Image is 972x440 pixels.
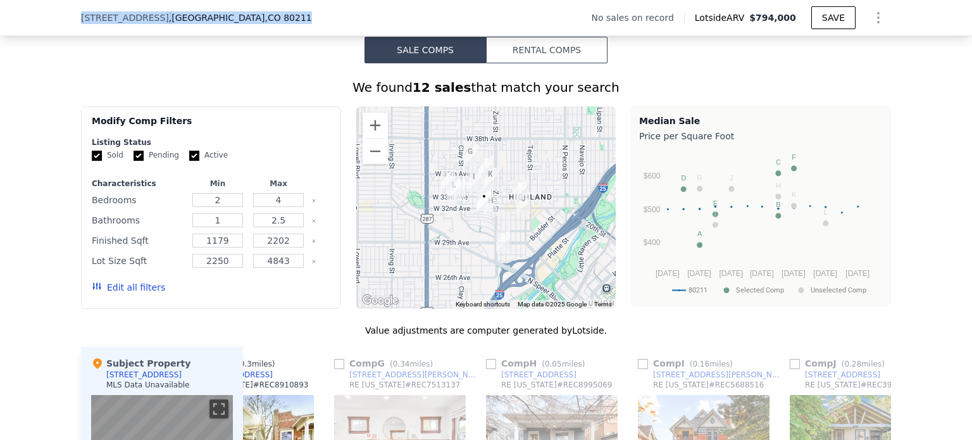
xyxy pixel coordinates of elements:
[106,380,190,390] div: MLS Data Unavailable
[790,370,880,380] a: [STREET_ADDRESS]
[639,127,883,145] div: Price per Square Foot
[472,185,496,217] div: 2460 W 32nd Ave
[359,292,401,309] img: Google
[681,174,686,182] text: D
[844,360,861,368] span: 0.28
[349,370,481,380] div: [STREET_ADDRESS][PERSON_NAME]
[501,370,576,380] div: [STREET_ADDRESS]
[478,163,502,194] div: 2436 W 34th Avenue
[656,269,680,278] text: [DATE]
[189,151,199,161] input: Active
[685,360,738,368] span: ( miles)
[714,210,716,218] text: I
[363,113,388,138] button: Zoom in
[134,151,144,161] input: Pending
[511,187,535,219] div: 3139 Umatilla St
[106,370,182,380] div: [STREET_ADDRESS]
[692,360,709,368] span: 0.16
[92,191,185,209] div: Bedrooms
[792,191,797,198] text: K
[311,198,316,203] button: Clear
[811,286,866,294] text: Unselected Comp
[92,211,185,229] div: Bathrooms
[719,269,743,278] text: [DATE]
[91,357,190,370] div: Subject Property
[713,199,718,207] text: E
[824,208,828,216] text: L
[393,360,410,368] span: 0.34
[413,80,471,95] strong: 12 sales
[486,37,607,63] button: Rental Comps
[750,269,774,278] text: [DATE]
[364,37,486,63] button: Sale Comps
[363,139,388,164] button: Zoom out
[594,301,612,308] a: Terms (opens in new tab)
[189,150,228,161] label: Active
[792,153,796,161] text: F
[866,5,891,30] button: Show Options
[644,205,661,214] text: $500
[92,151,102,161] input: Sold
[81,11,169,24] span: [STREET_ADDRESS]
[790,357,890,370] div: Comp J
[776,182,781,189] text: H
[471,185,495,217] div: 2466 W 32nd Ave
[491,225,515,257] div: 2827 Wyandot St
[639,145,883,303] svg: A chart.
[474,151,498,182] div: 3450 Alcott St
[837,360,890,368] span: ( miles)
[240,360,252,368] span: 0.3
[478,189,502,221] div: 2427 W Argyle Place
[251,179,306,189] div: Max
[197,380,309,390] div: RE [US_STATE] # REC8910893
[688,286,707,294] text: 80211
[749,13,796,23] span: $794,000
[442,173,466,205] div: 2740 W 33rd Ave
[644,238,661,247] text: $400
[349,380,461,390] div: RE [US_STATE] # REC7513137
[92,252,185,270] div: Lot Size Sqft
[190,179,246,189] div: Min
[687,269,711,278] text: [DATE]
[92,281,165,294] button: Edit all filters
[232,360,280,368] span: ( miles)
[458,140,482,172] div: 3547 Bryant Street
[639,115,883,127] div: Median Sale
[311,239,316,244] button: Clear
[776,201,780,208] text: B
[486,370,576,380] a: [STREET_ADDRESS]
[92,150,123,161] label: Sold
[456,300,510,309] button: Keyboard shortcuts
[92,115,330,137] div: Modify Comp Filters
[209,399,228,418] button: Toggle fullscreen view
[730,174,733,182] text: J
[92,179,185,189] div: Characteristics
[134,150,179,161] label: Pending
[805,370,880,380] div: [STREET_ADDRESS]
[638,357,738,370] div: Comp I
[811,6,856,29] button: SAVE
[92,137,330,148] div: Listing Status
[334,357,438,370] div: Comp G
[697,173,702,181] text: G
[518,301,587,308] span: Map data ©2025 Google
[169,11,312,24] span: , [GEOGRAPHIC_DATA]
[638,370,785,380] a: [STREET_ADDRESS][PERSON_NAME]
[92,232,185,249] div: Finished Sqft
[653,370,785,380] div: [STREET_ADDRESS][PERSON_NAME]
[501,380,613,390] div: RE [US_STATE] # REC8995069
[462,165,486,197] div: 3336 Bryant St
[81,324,891,337] div: Value adjustments are computer generated by Lotside .
[813,269,837,278] text: [DATE]
[697,230,702,237] text: A
[311,218,316,223] button: Clear
[311,259,316,264] button: Clear
[592,11,684,24] div: No sales on record
[782,269,806,278] text: [DATE]
[334,370,481,380] a: [STREET_ADDRESS][PERSON_NAME]
[508,174,532,206] div: 3244 Vallejo St
[545,360,562,368] span: 0.05
[805,380,916,390] div: RE [US_STATE] # REC3978028
[436,165,460,196] div: 3337 Decatur St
